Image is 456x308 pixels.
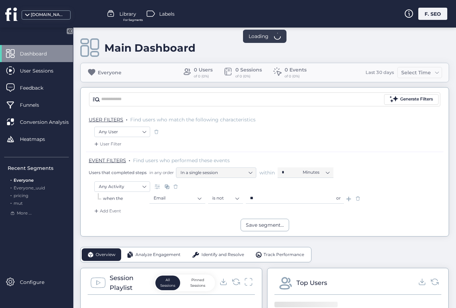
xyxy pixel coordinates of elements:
button: Generate Filters [384,94,439,105]
nz-select-item: Email [154,193,201,203]
span: Conversion Analysis [20,118,79,126]
div: User Filter [93,141,122,148]
span: EVENT FILTERS [89,157,126,164]
span: USER FILTERS [89,117,123,123]
div: Add Event [93,208,121,215]
button: All Sessions [155,276,180,290]
span: Labels [159,10,175,18]
span: pricing [14,193,28,198]
span: For Segments [123,18,143,22]
span: . [10,191,12,198]
span: Everyone_uuid [14,185,45,190]
span: Dashboard [20,50,57,58]
nz-select-item: Any Activity [99,181,146,192]
span: Feedback [20,84,54,92]
div: when the [103,195,149,202]
span: Library [119,10,136,18]
span: User Sessions [20,67,64,75]
span: . [10,184,12,190]
span: Overview [96,251,116,258]
span: . [10,199,12,206]
span: mut [14,201,23,206]
div: Top Users [296,278,327,288]
nz-select-item: Minutes [303,167,329,178]
span: Find users who performed these events [133,157,230,164]
span: Heatmaps [20,135,56,143]
div: Save segment... [246,221,284,229]
span: Everyone [14,178,34,183]
div: F. SEO [418,8,447,20]
div: Main Dashboard [104,42,196,54]
nz-select-item: is not [212,193,239,203]
div: Generate Filters [400,96,433,103]
span: . [129,156,130,163]
span: Loading [249,32,269,40]
span: Analyze Engagement [135,251,181,258]
span: Identify and Resolve [201,251,244,258]
span: in any order [148,170,174,175]
span: Users that completed steps [89,170,147,175]
div: Recent Segments [8,164,69,172]
span: Find users who match the following characteristics [130,117,256,123]
span: More ... [17,210,32,217]
span: within [259,169,275,176]
div: or [333,193,344,204]
span: Track Performance [264,251,304,258]
nz-select-item: Any User [99,127,146,137]
span: Configure [20,278,55,286]
div: [DOMAIN_NAME] [31,12,66,18]
span: Funnels [20,101,50,109]
nz-select-item: In a single session [181,167,252,178]
span: . [10,176,12,183]
button: Pinned Sessions [182,276,214,290]
div: Session Playlist [110,273,153,293]
span: . [126,115,127,122]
